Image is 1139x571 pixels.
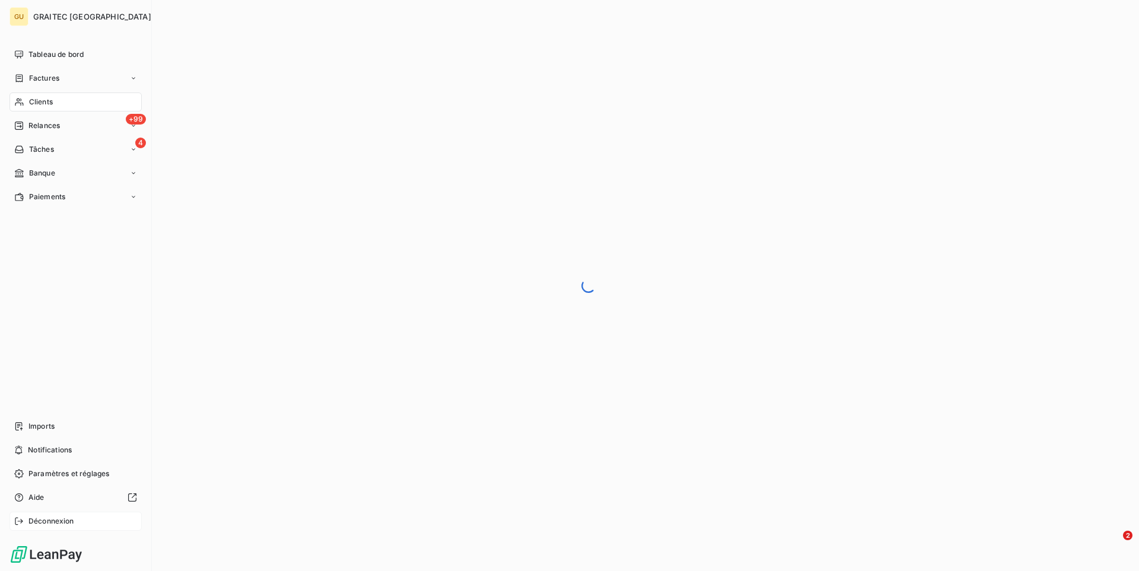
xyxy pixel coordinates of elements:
[135,138,146,148] span: 4
[28,468,109,479] span: Paramètres et réglages
[29,192,65,202] span: Paiements
[126,114,146,125] span: +99
[9,488,142,507] a: Aide
[9,7,28,26] div: GU
[29,168,55,178] span: Banque
[1099,531,1127,559] iframe: Intercom live chat
[28,516,74,527] span: Déconnexion
[28,421,55,432] span: Imports
[28,49,84,60] span: Tableau de bord
[1123,531,1132,540] span: 2
[29,73,59,84] span: Factures
[33,12,151,21] span: GRAITEC [GEOGRAPHIC_DATA]
[29,144,54,155] span: Tâches
[28,492,44,503] span: Aide
[28,445,72,455] span: Notifications
[29,97,53,107] span: Clients
[9,545,83,564] img: Logo LeanPay
[28,120,60,131] span: Relances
